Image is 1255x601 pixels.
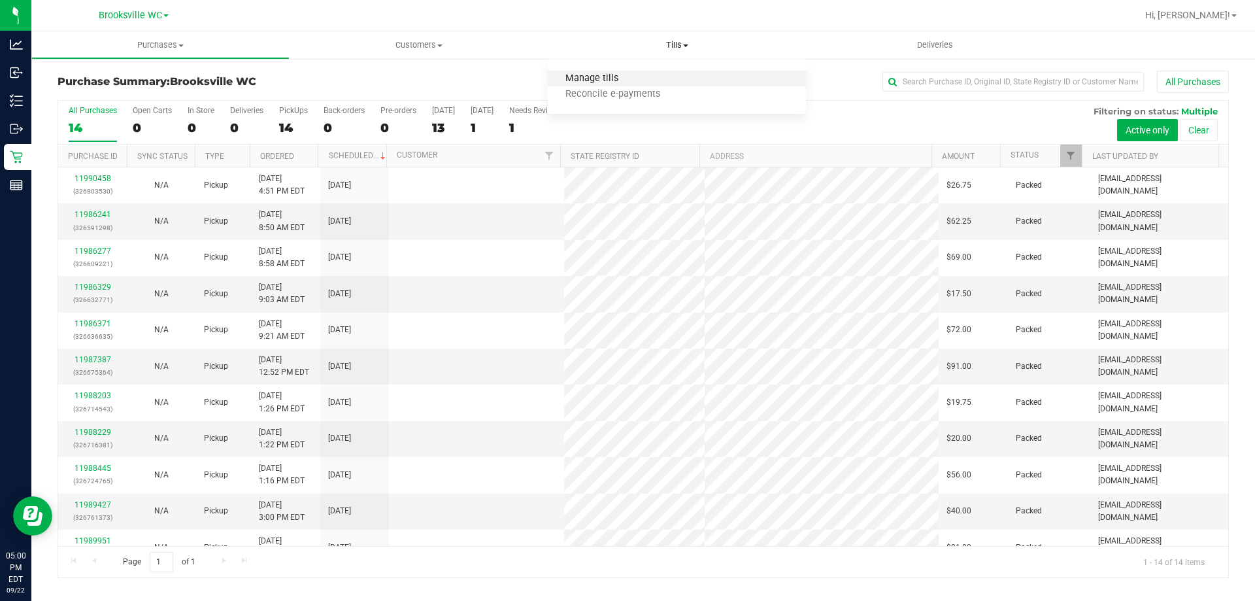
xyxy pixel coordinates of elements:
span: [DATE] 9:03 AM EDT [259,281,305,306]
div: 1 [509,120,558,135]
span: $56.00 [946,469,971,481]
a: Deliveries [806,31,1064,59]
inline-svg: Inbound [10,66,23,79]
a: 11986241 [75,210,111,219]
span: Pickup [204,360,228,373]
span: Purchases [32,39,289,51]
span: Not Applicable [154,362,169,371]
span: Multiple [1181,106,1218,116]
span: Brooksville WC [170,75,256,88]
p: (326716381) [66,439,119,451]
div: 0 [188,120,214,135]
span: Hi, [PERSON_NAME]! [1145,10,1230,20]
a: Ordered [260,152,294,161]
a: Sync Status [137,152,188,161]
a: Filter [1060,145,1082,167]
button: N/A [154,179,169,192]
button: N/A [154,360,169,373]
span: [DATE] 1:26 PM EDT [259,390,305,415]
a: Tills Manage tills Reconcile e-payments [548,31,806,59]
div: 0 [133,120,172,135]
div: All Purchases [69,106,117,115]
span: Not Applicable [154,506,169,515]
span: Not Applicable [154,180,169,190]
a: 11989427 [75,500,111,509]
span: [DATE] [328,396,351,409]
a: Customer [397,150,437,160]
button: N/A [154,505,169,517]
button: N/A [154,396,169,409]
span: Not Applicable [154,470,169,479]
span: [EMAIL_ADDRESS][DOMAIN_NAME] [1098,281,1220,306]
button: N/A [154,251,169,264]
span: [DATE] 4:51 PM EDT [259,173,305,197]
a: 11989951 [75,536,111,545]
span: $20.00 [946,432,971,445]
span: Packed [1016,396,1042,409]
div: [DATE] [471,106,494,115]
span: [DATE] 9:21 AM EDT [259,318,305,343]
span: $62.25 [946,215,971,228]
div: In Store [188,106,214,115]
a: 11988229 [75,428,111,437]
span: Packed [1016,215,1042,228]
span: [DATE] [328,179,351,192]
div: Pre-orders [380,106,416,115]
span: Packed [1016,324,1042,336]
a: Purchases [31,31,290,59]
span: [EMAIL_ADDRESS][DOMAIN_NAME] [1098,462,1220,487]
button: N/A [154,432,169,445]
span: Pickup [204,215,228,228]
th: Address [699,145,931,167]
a: Scheduled [329,151,388,160]
span: Not Applicable [154,398,169,407]
span: Pickup [204,505,228,517]
span: [EMAIL_ADDRESS][DOMAIN_NAME] [1098,390,1220,415]
span: $72.00 [946,324,971,336]
p: (326609221) [66,258,119,270]
div: Open Carts [133,106,172,115]
div: Needs Review [509,106,558,115]
p: 05:00 PM EDT [6,550,25,585]
span: 1 - 14 of 14 items [1133,552,1215,572]
p: (326761373) [66,511,119,524]
div: PickUps [279,106,308,115]
inline-svg: Inventory [10,94,23,107]
span: [DATE] 8:58 AM EDT [259,245,305,270]
div: Deliveries [230,106,263,115]
span: Pickup [204,288,228,300]
span: Not Applicable [154,325,169,334]
span: Not Applicable [154,543,169,552]
span: Packed [1016,541,1042,554]
a: 11986277 [75,247,111,256]
button: N/A [154,324,169,336]
span: [DATE] [328,251,351,264]
span: Not Applicable [154,252,169,262]
span: [DATE] 3:00 PM EDT [259,499,305,524]
span: Packed [1016,469,1042,481]
span: $91.00 [946,360,971,373]
span: Packed [1016,505,1042,517]
button: N/A [154,469,169,481]
span: Pickup [204,251,228,264]
span: Pickup [204,541,228,554]
span: $81.00 [946,541,971,554]
inline-svg: Analytics [10,38,23,51]
span: Pickup [204,396,228,409]
span: [DATE] 1:16 PM EDT [259,462,305,487]
span: [DATE] [328,469,351,481]
span: [DATE] [328,324,351,336]
span: [EMAIL_ADDRESS][DOMAIN_NAME] [1098,426,1220,451]
span: Brooksville WC [99,10,162,21]
span: $40.00 [946,505,971,517]
span: Pickup [204,324,228,336]
span: Not Applicable [154,434,169,443]
span: Packed [1016,288,1042,300]
span: [EMAIL_ADDRESS][DOMAIN_NAME] [1098,209,1220,233]
span: Page of 1 [112,552,206,572]
span: Packed [1016,360,1042,373]
span: $26.75 [946,179,971,192]
span: Filtering on status: [1094,106,1179,116]
div: 0 [324,120,365,135]
span: [DATE] [328,432,351,445]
